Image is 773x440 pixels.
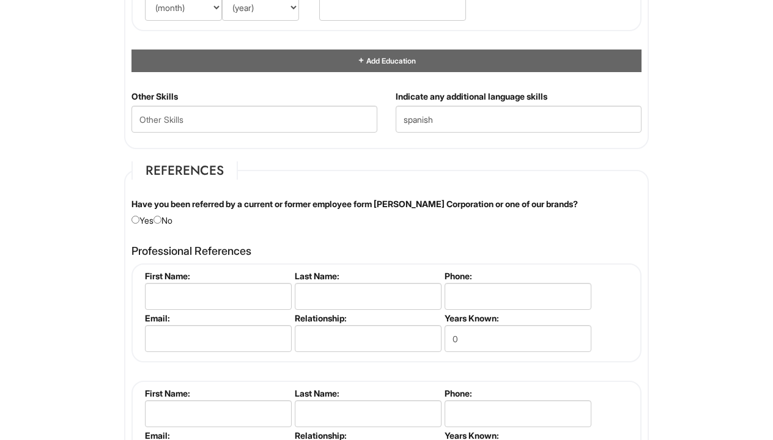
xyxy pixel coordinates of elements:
legend: References [131,161,238,180]
label: Indicate any additional language skills [396,90,547,103]
label: Relationship: [295,313,440,323]
input: Other Skills [131,106,377,133]
label: Have you been referred by a current or former employee form [PERSON_NAME] Corporation or one of o... [131,198,578,210]
label: Other Skills [131,90,178,103]
label: Email: [145,313,290,323]
a: Add Education [357,56,416,65]
label: First Name: [145,271,290,281]
div: Yes No [122,198,651,227]
label: Last Name: [295,388,440,398]
h4: Professional References [131,245,642,257]
span: Add Education [365,56,416,65]
label: First Name: [145,388,290,398]
label: Last Name: [295,271,440,281]
label: Phone: [445,271,590,281]
label: Phone: [445,388,590,398]
label: Years Known: [445,313,590,323]
input: Additional Language Skills [396,106,642,133]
